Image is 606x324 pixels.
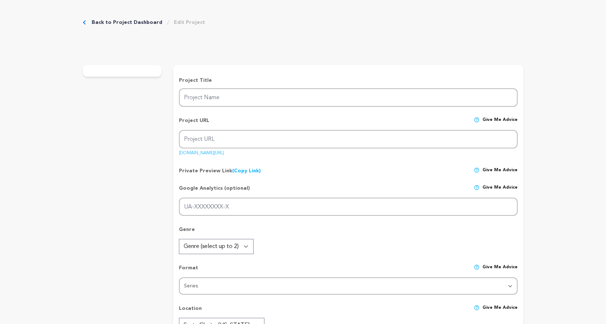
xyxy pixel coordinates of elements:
p: Genre [179,226,517,239]
input: UA-XXXXXXXX-X [179,198,517,216]
img: help-circle.svg [474,185,480,190]
span: Give me advice [482,305,518,318]
a: [DOMAIN_NAME][URL] [179,148,224,155]
img: help-circle.svg [474,117,480,123]
p: Private Preview Link [179,167,261,174]
div: Breadcrumb [83,19,205,26]
a: Back to Project Dashboard [92,19,162,26]
p: Project URL [179,117,209,130]
p: Google Analytics (optional) [179,185,250,198]
a: (Copy Link) [232,168,261,173]
img: help-circle.svg [474,264,480,270]
img: help-circle.svg [474,167,480,173]
span: Give me advice [482,117,518,130]
p: Location [179,305,202,318]
span: Give me advice [482,264,518,277]
p: Format [179,264,198,277]
span: Give me advice [482,185,518,198]
img: help-circle.svg [474,305,480,311]
input: Project URL [179,130,517,148]
span: Give me advice [482,167,518,174]
input: Project Name [179,88,517,107]
a: Edit Project [174,19,205,26]
p: Project Title [179,77,517,84]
